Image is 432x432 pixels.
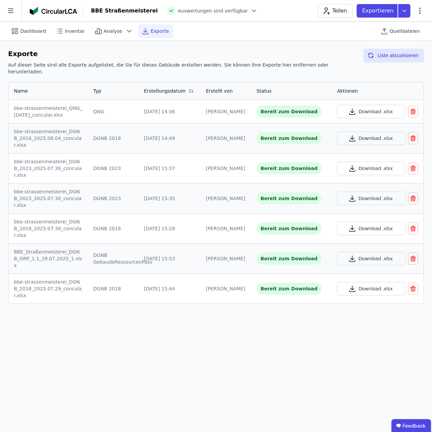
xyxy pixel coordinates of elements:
[257,162,322,174] div: Bereit zum Download
[8,62,358,75] h6: Auf dieser Seite sind alle Exporte aufgelistet, die Sie für dieses Gebäude erstellen werden. Sie ...
[257,88,272,94] div: Status
[206,135,246,142] div: [PERSON_NAME]
[337,88,358,94] div: Aktionen
[206,225,246,232] div: [PERSON_NAME]
[337,222,405,235] button: Download .xlsx
[14,188,82,209] div: bbe-strassenmeisterei_DGNB_2023_2025.07.30_concular.xlsx
[144,165,195,172] div: [DATE] 15:37
[151,28,169,34] span: Exporte
[93,195,133,202] div: DGNB 2023
[318,4,353,18] button: Teilen
[337,105,405,118] button: Download .xlsx
[257,283,322,295] div: Bereit zum Download
[144,195,195,202] div: [DATE] 15:35
[206,165,246,172] div: [PERSON_NAME]
[20,28,46,34] span: Dashboard
[206,88,233,94] div: Erstellt von
[93,88,101,94] div: Typ
[390,28,420,34] span: Quelldateien
[14,158,82,178] div: bbe-strassenmeisterei_DGNB_2023_2025.07.30_concular.xlsx
[144,108,195,115] div: [DATE] 14:36
[93,252,133,265] div: DGNB GebaudeRessourcenPass
[362,7,395,15] p: Exportieren
[104,28,122,34] span: Analyse
[93,285,133,292] div: DGNB 2018
[14,105,82,118] div: bbe-strassenmeisterei_QNG_[DATE]_concular.xlsx
[206,108,246,115] div: [PERSON_NAME]
[93,225,133,232] div: DGNB 2018
[257,132,322,144] div: Bereit zum Download
[178,7,248,14] span: Auswertungen sind verfügbar
[8,49,358,59] h6: Exporte
[337,192,405,205] button: Download .xlsx
[257,222,322,235] div: Bereit zum Download
[144,225,195,232] div: [DATE] 15:28
[144,88,186,94] div: Erstellungsdatum
[144,255,195,262] div: [DATE] 15:53
[93,135,133,142] div: DGNB 2018
[14,88,28,94] div: Name
[363,49,424,62] button: Liste aktualisieren
[337,131,405,145] button: Download .xlsx
[93,108,133,115] div: QNG
[144,135,195,142] div: [DATE] 14:49
[206,195,246,202] div: [PERSON_NAME]
[257,105,322,118] div: Bereit zum Download
[91,7,158,15] div: BBE Straßenmeisterei
[144,285,195,292] div: [DATE] 15:44
[257,253,322,265] div: Bereit zum Download
[93,165,133,172] div: DGNB 2023
[257,192,322,205] div: Bereit zum Download
[14,128,82,148] div: bbe-strassenmeisterei_DGNB_2018_2025.08.04_concular.xlsx
[14,218,82,239] div: bbe-strassenmeisterei_DGNB_2018_2025.07.30_concular.xlsx
[337,252,405,265] button: Download .xlsx
[65,28,85,34] span: Inventar
[206,255,246,262] div: [PERSON_NAME]
[14,279,82,299] div: bbe-strassenmeisterei_DGNB_2018_2025.07.29_concular.xlsx
[337,282,405,295] button: Download .xlsx
[337,162,405,175] button: Download .xlsx
[14,248,82,269] div: BBE_Straßenmeisterei_DGNB_GRP_1.1_29.07.2025_1.xlsx
[30,7,77,15] img: Concular
[206,285,246,292] div: [PERSON_NAME]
